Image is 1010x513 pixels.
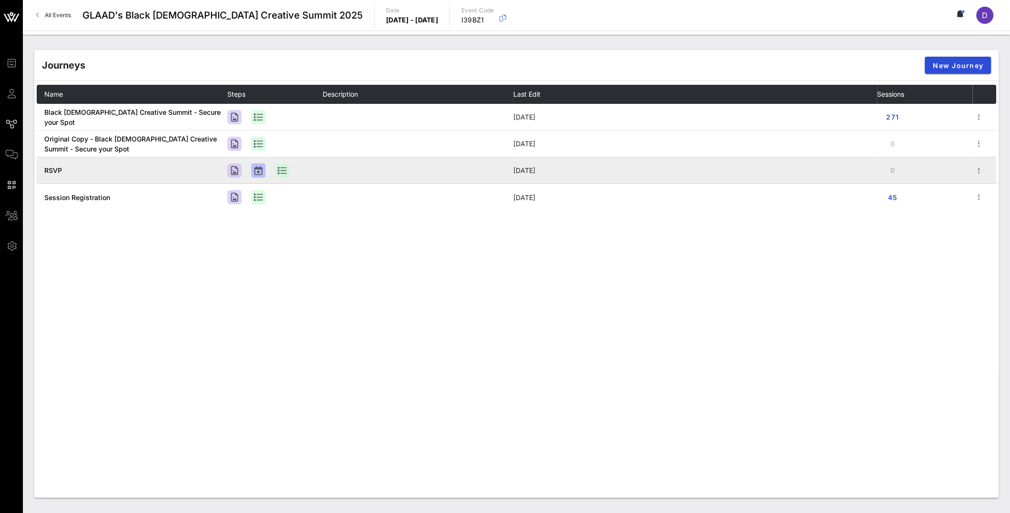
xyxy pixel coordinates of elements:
span: 45 [885,193,900,201]
span: GLAAD's Black [DEMOGRAPHIC_DATA] Creative Summit 2025 [82,8,363,22]
button: New Journey [925,57,991,74]
span: [DATE] [513,166,535,174]
span: [DATE] [513,113,535,121]
span: Sessions [877,90,904,98]
a: Original Copy - Black [DEMOGRAPHIC_DATA] Creative Summit - Secure your Spot [44,135,217,153]
th: Name: Not sorted. Activate to sort ascending. [37,85,227,104]
span: 271 [885,113,900,121]
span: All Events [45,11,71,19]
p: Event Code [461,6,494,15]
th: Steps [227,85,323,104]
span: D [982,10,988,20]
p: Date [386,6,438,15]
span: Description [323,90,358,98]
p: [DATE] - [DATE] [386,15,438,25]
a: RSVP [44,166,62,174]
span: [DATE] [513,140,535,148]
th: Last Edit: Not sorted. Activate to sort ascending. [513,85,877,104]
div: D [976,7,993,24]
a: Session Registration [44,193,110,201]
th: Description: Not sorted. Activate to sort ascending. [323,85,513,104]
button: 271 [877,109,908,126]
span: New Journey [932,61,983,70]
p: I39BZ1 [461,15,494,25]
button: 45 [877,189,908,206]
span: Name [44,90,63,98]
span: Steps [227,90,245,98]
span: [DATE] [513,193,535,201]
a: All Events [31,8,77,23]
a: Black [DEMOGRAPHIC_DATA] Creative Summit - Secure your Spot [44,108,221,126]
span: Last Edit [513,90,541,98]
th: Sessions: Not sorted. Activate to sort ascending. [877,85,972,104]
div: Journeys [42,58,85,72]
